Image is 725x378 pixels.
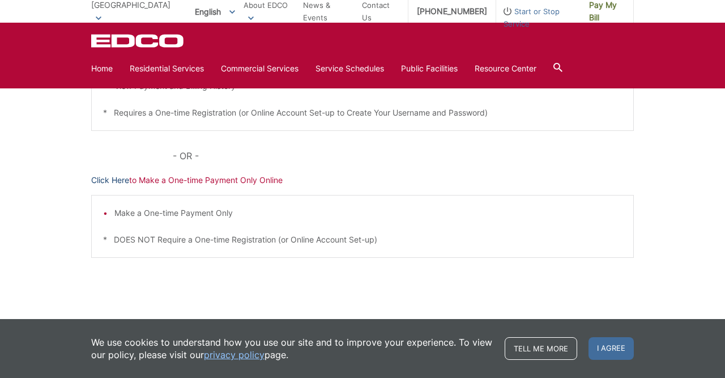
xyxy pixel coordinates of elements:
[91,34,185,48] a: EDCD logo. Return to the homepage.
[91,62,113,75] a: Home
[130,62,204,75] a: Residential Services
[204,349,265,361] a: privacy policy
[91,174,129,186] a: Click Here
[91,336,493,361] p: We use cookies to understand how you use our site and to improve your experience. To view our pol...
[103,233,622,246] p: * DOES NOT Require a One-time Registration (or Online Account Set-up)
[475,62,536,75] a: Resource Center
[173,148,634,164] p: - OR -
[114,207,622,219] li: Make a One-time Payment Only
[186,2,244,21] span: English
[91,174,634,186] p: to Make a One-time Payment Only Online
[401,62,458,75] a: Public Facilities
[588,337,634,360] span: I agree
[221,62,298,75] a: Commercial Services
[505,337,577,360] a: Tell me more
[315,62,384,75] a: Service Schedules
[103,107,622,119] p: * Requires a One-time Registration (or Online Account Set-up to Create Your Username and Password)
